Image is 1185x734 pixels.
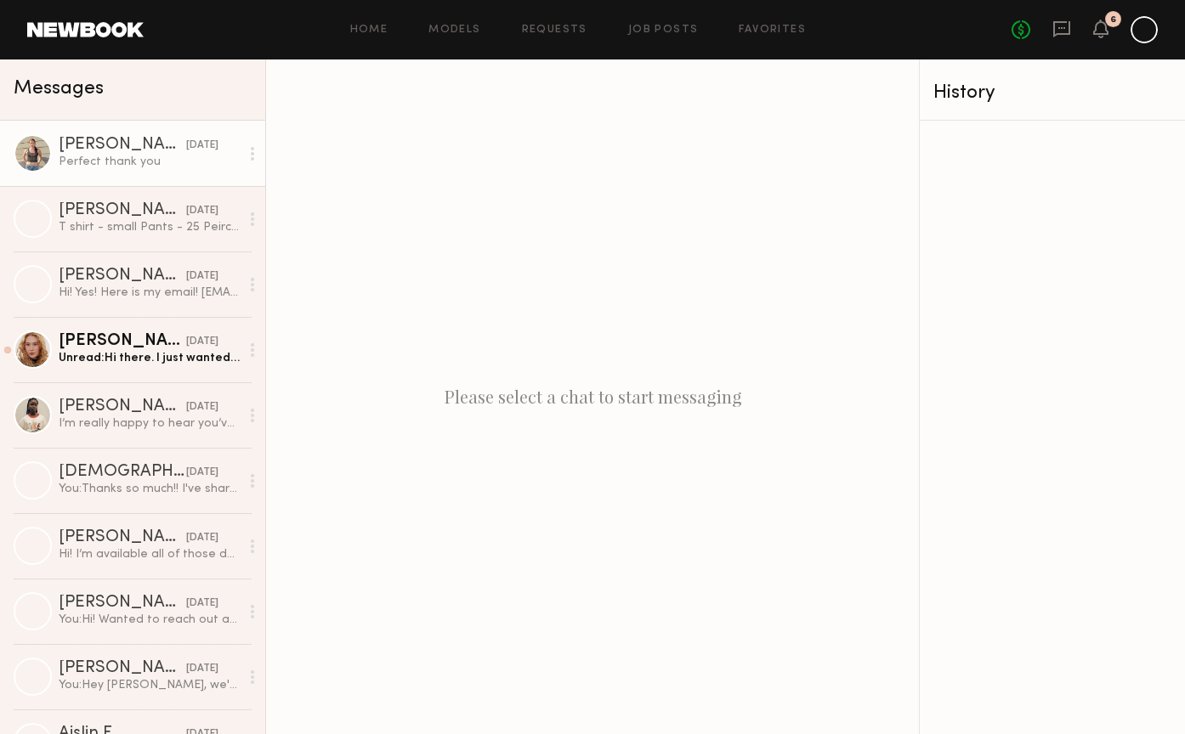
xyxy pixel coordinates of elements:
[59,464,186,481] div: [DEMOGRAPHIC_DATA] I.
[59,415,240,432] div: I’m really happy to hear you’ve worked with Dreamland before! 😊 Thanks again for considering me f...
[59,268,186,285] div: [PERSON_NAME]
[59,350,240,366] div: Unread: Hi there. I just wanted to follow up regarding the shoot you mentioned booking me for and...
[266,59,919,734] div: Please select a chat to start messaging
[186,661,218,677] div: [DATE]
[350,25,388,36] a: Home
[59,529,186,546] div: [PERSON_NAME]
[59,660,186,677] div: [PERSON_NAME]
[59,202,186,219] div: [PERSON_NAME]
[59,137,186,154] div: [PERSON_NAME]
[739,25,806,36] a: Favorites
[59,481,240,497] div: You: Thanks so much!! I've shared with the team 🩷
[59,546,240,562] div: Hi! I’m available all of those dates <3
[59,219,240,235] div: T shirt - small Pants - 25 Peircings - 2 right, 3 left
[186,596,218,612] div: [DATE]
[628,25,699,36] a: Job Posts
[186,334,218,350] div: [DATE]
[186,138,218,154] div: [DATE]
[59,154,240,170] div: Perfect thank you
[522,25,587,36] a: Requests
[59,595,186,612] div: [PERSON_NAME]
[59,677,240,693] div: You: Hey [PERSON_NAME], we're good to go for [DATE]. Bring a coat! 😅
[186,465,218,481] div: [DATE]
[59,612,240,628] div: You: Hi! Wanted to reach out and see if you're available the week of [DATE] - [DATE]
[59,285,240,301] div: Hi! Yes! Here is my email! [EMAIL_ADDRESS][DOMAIN_NAME]
[186,268,218,285] div: [DATE]
[186,399,218,415] div: [DATE]
[59,333,186,350] div: [PERSON_NAME]
[933,83,1171,103] div: History
[59,398,186,415] div: [PERSON_NAME]
[1110,15,1116,25] div: 6
[428,25,480,36] a: Models
[186,203,218,219] div: [DATE]
[14,79,104,99] span: Messages
[186,530,218,546] div: [DATE]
